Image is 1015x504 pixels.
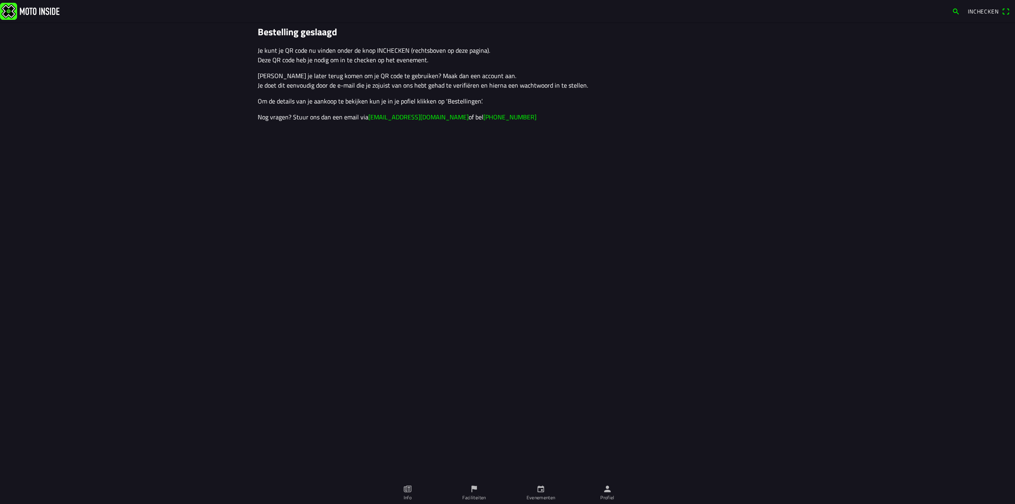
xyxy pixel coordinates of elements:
[483,112,536,122] a: [PHONE_NUMBER]
[600,494,615,501] ion-label: Profiel
[404,494,412,501] ion-label: Info
[258,71,757,90] p: [PERSON_NAME] je later terug komen om je QR code te gebruiken? Maak dan een account aan. Je doet ...
[368,112,469,122] a: [EMAIL_ADDRESS][DOMAIN_NAME]
[603,485,612,493] ion-icon: person
[403,485,412,493] ion-icon: paper
[536,485,545,493] ion-icon: calendar
[968,7,999,15] span: Inchecken
[948,4,964,18] a: search
[964,4,1013,18] a: Incheckenqr scanner
[258,112,757,122] p: Nog vragen? Stuur ons dan een email via of bel
[258,96,757,106] p: Om de details van je aankoop te bekijken kun je in je pofiel klikken op ‘Bestellingen’.
[462,494,486,501] ion-label: Faciliteiten
[470,485,479,493] ion-icon: flag
[258,26,757,38] h1: Bestelling geslaagd
[527,494,555,501] ion-label: Evenementen
[258,46,757,65] p: Je kunt je QR code nu vinden onder de knop INCHECKEN (rechtsboven op deze pagina). Deze QR code h...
